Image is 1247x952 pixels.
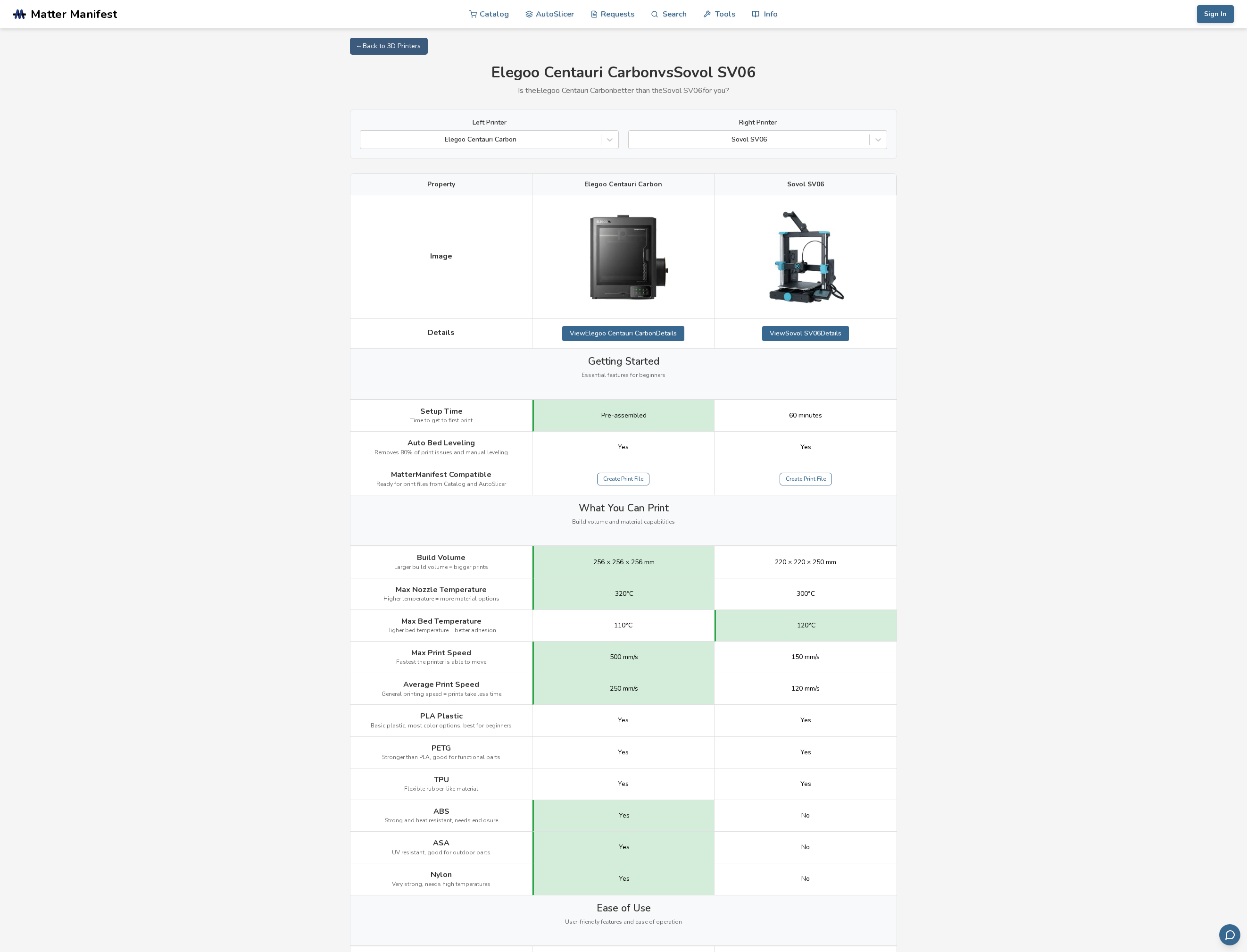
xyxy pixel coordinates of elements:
span: Larger build volume = bigger prints [394,564,488,571]
input: Sovol SV06 [633,136,635,143]
span: Elegoo Centauri Carbon [584,181,662,188]
span: 150 mm/s [791,653,820,661]
span: Yes [619,875,630,883]
span: Details [428,328,455,337]
input: Elegoo Centauri Carbon [365,136,367,143]
span: Image [430,252,452,260]
span: Very strong, needs high temperatures [392,881,490,888]
span: Essential features for beginners [582,372,665,379]
span: 120 mm/s [791,685,820,693]
span: Ease of Use [597,902,651,914]
span: Pre-assembled [601,412,647,419]
span: Max Print Speed [411,649,471,657]
span: 220 × 220 × 250 mm [775,559,836,566]
span: Yes [618,780,629,788]
span: 320°C [615,590,633,598]
a: ← Back to 3D Printers [350,38,428,55]
span: 250 mm/s [610,685,638,693]
span: TPU [434,776,449,784]
span: UV resistant, good for outdoor parts [392,850,490,856]
img: Sovol SV06 [758,210,853,304]
span: ABS [433,807,449,816]
span: Build Volume [417,553,466,562]
a: Create Print File [597,473,649,486]
span: What You Can Print [579,502,669,514]
span: Yes [618,443,629,451]
a: ViewElegoo Centauri CarbonDetails [562,326,684,341]
span: Ready for print files from Catalog and AutoSlicer [376,481,506,488]
span: Average Print Speed [403,680,479,689]
span: Max Bed Temperature [401,617,482,626]
span: Higher bed temperature = better adhesion [386,627,496,634]
span: Removes 80% of print issues and manual leveling [374,450,508,456]
span: No [801,875,810,883]
span: Build volume and material capabilities [572,519,675,526]
span: Yes [618,749,629,756]
span: 120°C [797,622,815,629]
a: Create Print File [780,473,832,486]
span: Yes [618,717,629,724]
span: No [801,812,810,819]
span: Fastest the printer is able to move [396,659,486,666]
span: Yes [800,749,811,756]
span: 300°C [797,590,815,598]
span: Auto Bed Leveling [407,439,475,447]
a: ViewSovol SV06Details [762,326,849,341]
span: Property [427,181,455,188]
button: Send feedback via email [1219,924,1240,945]
span: 60 minutes [789,412,822,419]
span: Matter Manifest [31,8,117,21]
h1: Elegoo Centauri Carbon vs Sovol SV06 [350,64,897,82]
p: Is the Elegoo Centauri Carbon better than the Sovol SV06 for you? [350,86,897,95]
button: Sign In [1197,5,1234,23]
label: Left Printer [360,119,619,126]
span: Strong and heat resistant, needs enclosure [385,818,498,824]
span: Time to get to first print [410,418,473,424]
span: Nylon [431,870,452,879]
span: 110°C [614,622,632,629]
span: User-friendly features and ease of operation [565,919,682,926]
span: ASA [433,839,449,847]
img: Elegoo Centauri Carbon [576,202,671,311]
span: PLA Plastic [420,712,463,720]
span: PETG [432,744,451,752]
span: Yes [800,780,811,788]
span: Setup Time [420,407,463,416]
label: Right Printer [628,119,887,126]
span: Yes [800,717,811,724]
span: Flexible rubber-like material [404,786,478,793]
span: Max Nozzle Temperature [396,585,487,594]
span: Higher temperature = more material options [383,596,499,602]
span: Sovol SV06 [787,181,824,188]
span: Yes [619,843,630,851]
span: Basic plastic, most color options, best for beginners [371,723,512,729]
span: 256 × 256 × 256 mm [593,559,655,566]
span: General printing speed = prints take less time [382,691,501,698]
span: MatterManifest Compatible [391,470,491,479]
span: Yes [619,812,630,819]
span: Stronger than PLA, good for functional parts [382,754,500,761]
span: Getting Started [588,356,659,367]
span: 500 mm/s [610,653,638,661]
span: No [801,843,810,851]
span: Yes [800,443,811,451]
